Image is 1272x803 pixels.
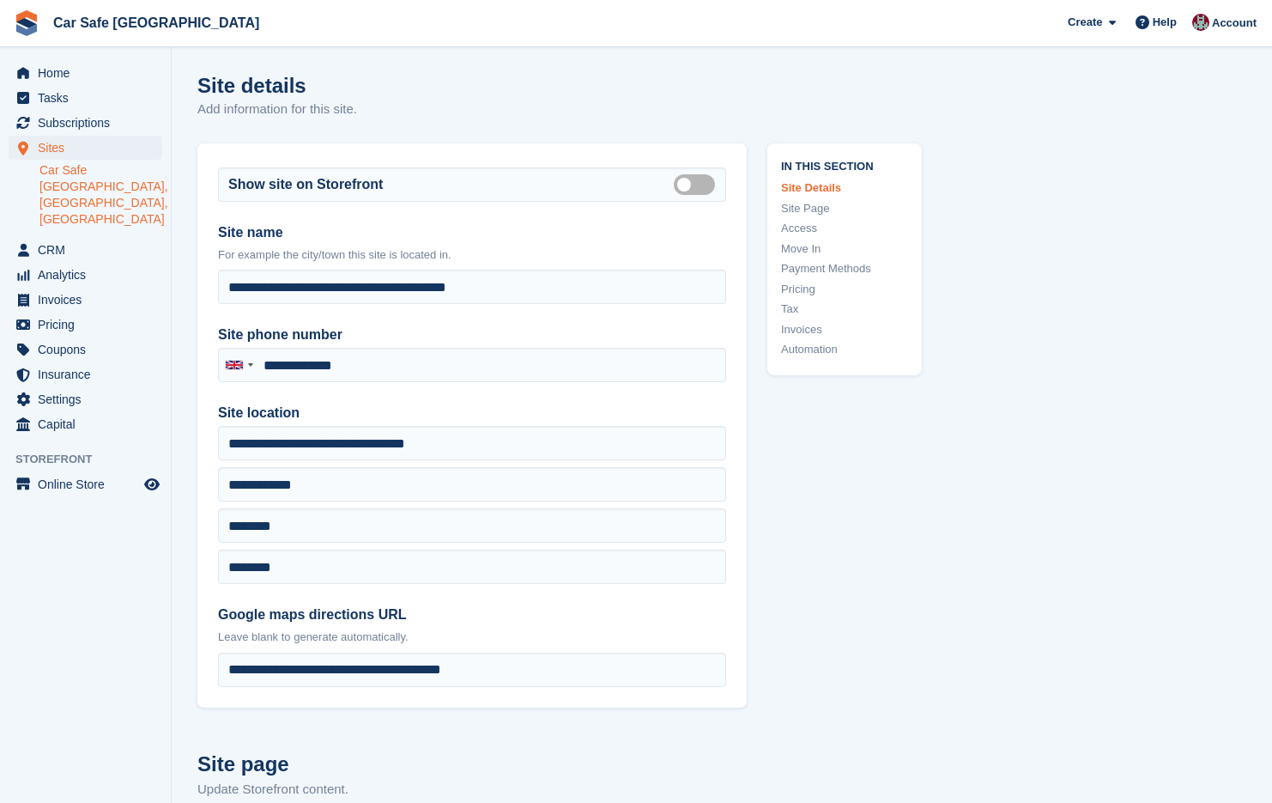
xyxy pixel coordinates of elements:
a: Invoices [781,321,908,338]
h1: Site details [197,74,357,97]
p: For example the city/town this site is located in. [218,246,726,264]
a: menu [9,111,162,135]
a: menu [9,238,162,262]
span: Home [38,61,141,85]
span: Create [1068,14,1102,31]
span: Insurance [38,362,141,386]
span: Subscriptions [38,111,141,135]
h2: Site page [197,749,747,780]
a: Move In [781,240,908,258]
a: menu [9,387,162,411]
span: Analytics [38,263,141,287]
a: Site Details [781,179,908,197]
a: menu [9,472,162,496]
a: menu [9,263,162,287]
p: Update Storefront content. [197,780,747,800]
a: Car Safe [GEOGRAPHIC_DATA] [46,9,266,37]
a: Payment Methods [781,260,908,277]
p: Leave blank to generate automatically. [218,629,726,646]
a: menu [9,338,162,362]
label: Site phone number [218,325,726,345]
a: Access [781,220,908,237]
span: CRM [38,238,141,262]
span: Capital [38,412,141,436]
span: Coupons [38,338,141,362]
span: Invoices [38,288,141,312]
span: Sites [38,136,141,160]
label: Site location [218,403,726,423]
span: Account [1212,15,1257,32]
a: menu [9,313,162,337]
a: Pricing [781,281,908,298]
label: Is public [674,183,722,186]
a: Car Safe [GEOGRAPHIC_DATA], [GEOGRAPHIC_DATA], [GEOGRAPHIC_DATA] [39,162,162,228]
span: Help [1153,14,1177,31]
span: Settings [38,387,141,411]
span: Pricing [38,313,141,337]
img: Stefan diResta [1192,14,1209,31]
label: Site name [218,222,726,243]
div: United Kingdom: +44 [219,349,258,381]
img: stora-icon-8386f47178a22dfd0bd8f6a31ec36ba5ce8667c1dd55bd0f319d3a0aa187defe.svg [14,10,39,36]
span: Online Store [38,472,141,496]
a: menu [9,61,162,85]
span: In this section [781,157,908,173]
a: Automation [781,341,908,358]
a: menu [9,362,162,386]
a: menu [9,288,162,312]
label: Show site on Storefront [228,174,383,195]
a: menu [9,86,162,110]
span: Storefront [15,451,171,468]
a: menu [9,412,162,436]
a: menu [9,136,162,160]
a: Site Page [781,200,908,217]
span: Tasks [38,86,141,110]
a: Preview store [142,474,162,495]
p: Add information for this site. [197,100,357,119]
label: Google maps directions URL [218,605,726,625]
a: Tax [781,301,908,318]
